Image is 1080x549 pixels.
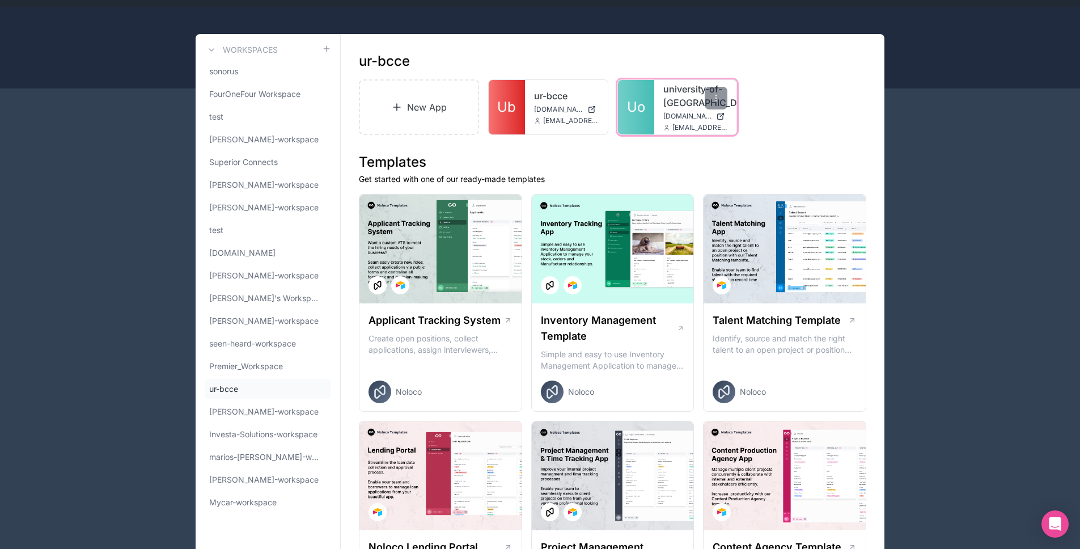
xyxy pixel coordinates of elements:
span: [PERSON_NAME]-workspace [209,134,319,145]
a: marios-[PERSON_NAME]-workspace [205,447,331,467]
a: [PERSON_NAME]-workspace [205,175,331,195]
span: [PERSON_NAME]-workspace [209,270,319,281]
a: [PERSON_NAME]-workspace [205,311,331,331]
span: seen-heard-workspace [209,338,296,349]
p: Simple and easy to use Inventory Management Application to manage your stock, orders and Manufact... [541,349,685,371]
span: Superior Connects [209,157,278,168]
span: [DOMAIN_NAME] [209,247,276,259]
span: [PERSON_NAME]-workspace [209,315,319,327]
a: [PERSON_NAME]'s Workspace [205,288,331,309]
a: Ub [489,80,525,134]
img: Airtable Logo [396,281,405,290]
img: Airtable Logo [568,508,577,517]
a: Premier_Workspace [205,356,331,377]
span: Uo [627,98,645,116]
a: [DOMAIN_NAME] [663,112,728,121]
span: test [209,111,223,123]
span: FourOneFour Workspace [209,88,300,100]
div: Open Intercom Messenger [1041,510,1069,538]
span: [PERSON_NAME]-workspace [209,179,319,191]
a: [PERSON_NAME]-workspace [205,197,331,218]
a: ur-bcce [534,89,599,103]
a: Investa-Solutions-workspace [205,424,331,445]
span: Investa-Solutions-workspace [209,429,317,440]
a: FourOneFour Workspace [205,84,331,104]
a: [PERSON_NAME]-workspace [205,265,331,286]
h1: Applicant Tracking System [369,312,501,328]
a: seen-heard-workspace [205,333,331,354]
span: marios-[PERSON_NAME]-workspace [209,451,322,463]
a: Uo [618,80,654,134]
span: sonorus [209,66,238,77]
span: test [209,225,223,236]
span: Mycar-workspace [209,497,277,508]
a: [PERSON_NAME]-workspace [205,470,331,490]
h1: Templates [359,153,866,171]
span: [EMAIL_ADDRESS][DOMAIN_NAME] [543,116,599,125]
span: Noloco [396,386,422,398]
img: Airtable Logo [717,508,726,517]
span: [EMAIL_ADDRESS][DOMAIN_NAME] [672,123,728,132]
span: [DOMAIN_NAME] [663,112,712,121]
h3: Workspaces [223,44,278,56]
p: Get started with one of our ready-made templates [359,174,866,185]
span: [PERSON_NAME]-workspace [209,474,319,485]
a: New App [359,79,479,135]
span: Noloco [568,386,594,398]
a: ur-bcce [205,379,331,399]
span: ur-bcce [209,383,238,395]
span: [PERSON_NAME]-workspace [209,202,319,213]
p: Create open positions, collect applications, assign interviewers, centralise candidate feedback a... [369,333,513,356]
a: Mycar-workspace [205,492,331,513]
span: Premier_Workspace [209,361,283,372]
a: [DOMAIN_NAME] [534,105,599,114]
a: Superior Connects [205,152,331,172]
a: sonorus [205,61,331,82]
span: [PERSON_NAME]'s Workspace [209,293,322,304]
a: test [205,107,331,127]
a: [PERSON_NAME]-workspace [205,129,331,150]
img: Airtable Logo [717,281,726,290]
h1: Talent Matching Template [713,312,841,328]
img: Airtable Logo [373,508,382,517]
a: [PERSON_NAME]-workspace [205,402,331,422]
span: [PERSON_NAME]-workspace [209,406,319,417]
a: Workspaces [205,43,278,57]
span: [DOMAIN_NAME] [534,105,583,114]
img: Airtable Logo [568,281,577,290]
p: Identify, source and match the right talent to an open project or position with our Talent Matchi... [713,333,857,356]
a: university-of-[GEOGRAPHIC_DATA] [663,82,728,109]
h1: Inventory Management Template [541,312,677,344]
a: test [205,220,331,240]
span: Noloco [740,386,766,398]
span: Ub [497,98,516,116]
h1: ur-bcce [359,52,410,70]
a: [DOMAIN_NAME] [205,243,331,263]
